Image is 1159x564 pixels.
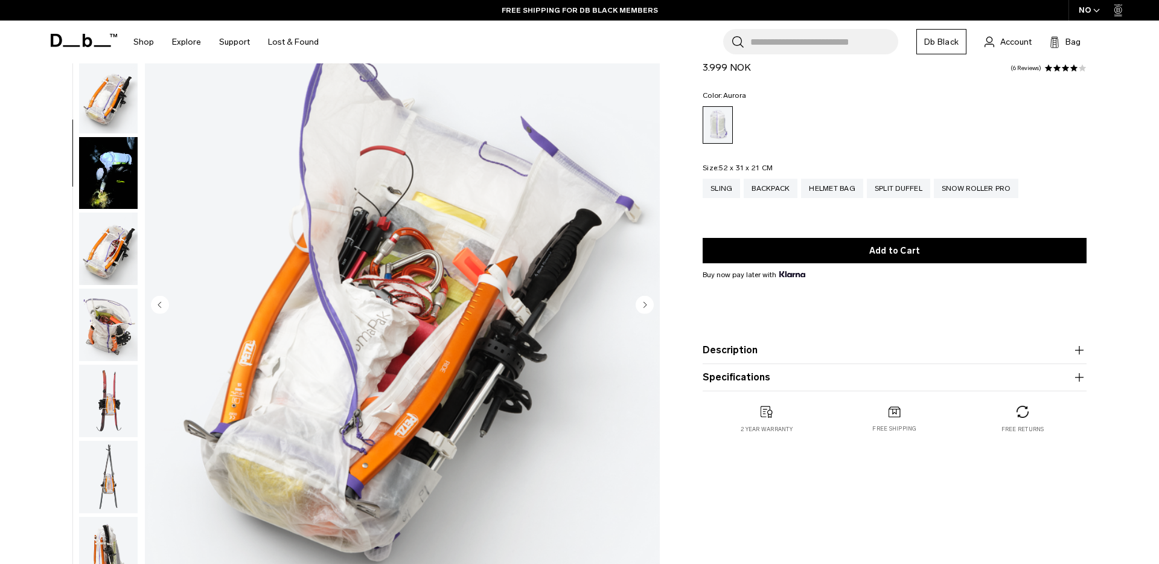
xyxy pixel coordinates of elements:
img: Weigh_Lighter_Backpack_25L_6.png [79,213,138,285]
a: Sling [703,179,740,198]
a: Shop [133,21,154,63]
a: Lost & Found [268,21,319,63]
a: Account [985,34,1032,49]
button: Previous slide [151,295,169,316]
a: 6 reviews [1011,65,1041,71]
button: Weigh_Lighter_Backpack_25L_7.png [78,288,138,362]
p: Free returns [1001,425,1044,434]
img: Weigh_Lighter_Backpack_25L_9.png [79,441,138,513]
button: Weigh_Lighter_Backpack_25L_6.png [78,212,138,286]
button: Weigh_Lighter_Backpack_25L_5.png [78,60,138,134]
img: Weigh Lighter Backpack 25L Aurora [79,137,138,210]
img: {"height" => 20, "alt" => "Klarna"} [779,271,805,277]
a: Backpack [744,179,797,198]
a: FREE SHIPPING FOR DB BLACK MEMBERS [502,5,658,16]
nav: Main Navigation [124,21,328,63]
button: Bag [1050,34,1081,49]
button: Weigh_Lighter_Backpack_25L_8.png [78,364,138,438]
span: 52 x 31 x 21 CM [719,164,773,172]
a: Explore [172,21,201,63]
button: Specifications [703,370,1087,385]
button: Description [703,343,1087,357]
img: Weigh_Lighter_Backpack_25L_5.png [79,61,138,133]
span: Aurora [723,91,747,100]
a: Snow Roller Pro [934,179,1018,198]
span: Bag [1065,36,1081,48]
a: Support [219,21,250,63]
span: Account [1000,36,1032,48]
a: Split Duffel [867,179,930,198]
p: 2 year warranty [741,425,793,434]
p: Free shipping [872,425,916,433]
a: Aurora [703,106,733,144]
button: Weigh_Lighter_Backpack_25L_9.png [78,440,138,514]
button: Next slide [636,295,654,316]
img: Weigh_Lighter_Backpack_25L_7.png [79,289,138,361]
span: 3.999 NOK [703,62,751,73]
a: Helmet Bag [801,179,863,198]
img: Weigh_Lighter_Backpack_25L_8.png [79,365,138,437]
span: Buy now pay later with [703,269,805,280]
legend: Size: [703,164,773,171]
legend: Color: [703,92,746,99]
a: Db Black [916,29,966,54]
button: Add to Cart [703,238,1087,263]
button: Weigh Lighter Backpack 25L Aurora [78,136,138,210]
